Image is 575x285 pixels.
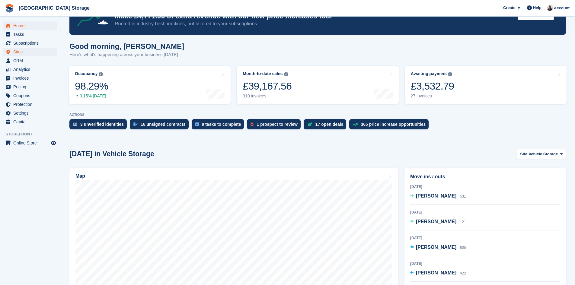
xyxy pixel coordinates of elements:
span: Capital [13,118,50,126]
div: Occupancy [75,71,97,76]
span: Vehicle Storage [529,151,558,157]
div: 27 invoices [411,93,454,99]
img: Keith Strivens [547,5,553,11]
a: 1 prospect to review [247,119,303,132]
div: [DATE] [410,235,560,241]
span: [PERSON_NAME] [416,219,456,224]
a: menu [3,83,57,91]
h2: [DATE] in Vehicle Storage [69,150,154,158]
a: menu [3,21,57,30]
img: price_increase_opportunities-93ffe204e8149a01c8c9dc8f82e8f89637d9d84a8eef4429ea346261dce0b2c0.svg [353,123,358,126]
div: [DATE] [410,210,560,215]
span: 022 [460,271,466,275]
span: Site: [520,151,529,157]
a: 365 price increase opportunities [349,119,432,132]
a: menu [3,139,57,147]
span: Create [503,5,515,11]
img: icon-info-grey-7440780725fd019a000dd9b08b2336e03edf1995a4989e88bcd33f0948082b44.svg [448,72,452,76]
a: [GEOGRAPHIC_DATA] Storage [16,3,92,13]
span: 531 [460,194,466,198]
span: [PERSON_NAME] [416,245,456,250]
div: Month-to-date sales [243,71,283,76]
div: 17 open deals [315,122,343,127]
a: menu [3,39,57,47]
a: Awaiting payment £3,532.79 27 invoices [405,66,567,104]
div: 98.29% [75,80,108,92]
div: £39,167.56 [243,80,292,92]
img: icon-info-grey-7440780725fd019a000dd9b08b2336e03edf1995a4989e88bcd33f0948082b44.svg [284,72,288,76]
a: menu [3,109,57,117]
a: 3 unverified identities [69,119,130,132]
span: Sites [13,48,50,56]
div: [DATE] [410,261,560,266]
img: icon-info-grey-7440780725fd019a000dd9b08b2336e03edf1995a4989e88bcd33f0948082b44.svg [99,72,103,76]
span: CRM [13,56,50,65]
div: 16 unsigned contracts [141,122,186,127]
span: Online Store [13,139,50,147]
div: 3 unverified identities [80,122,124,127]
span: Invoices [13,74,50,82]
div: 0.15% [DATE] [75,93,108,99]
span: Account [554,5,570,11]
a: menu [3,65,57,74]
img: stora-icon-8386f47178a22dfd0bd8f6a31ec36ba5ce8667c1dd55bd0f319d3a0aa187defe.svg [5,4,14,13]
a: Month-to-date sales £39,167.56 310 invoices [237,66,398,104]
a: Preview store [50,139,57,147]
div: 365 price increase opportunities [361,122,426,127]
span: Pricing [13,83,50,91]
span: Tasks [13,30,50,39]
a: [PERSON_NAME] 605 [410,244,466,252]
a: 9 tasks to complete [192,119,247,132]
a: menu [3,91,57,100]
img: deal-1b604bf984904fb50ccaf53a9ad4b4a5d6e5aea283cecdc64d6e3604feb123c2.svg [307,122,312,126]
a: menu [3,118,57,126]
p: Here's what's happening across your business [DATE] [69,51,184,58]
span: Coupons [13,91,50,100]
a: 17 open deals [304,119,350,132]
h1: Good morning, [PERSON_NAME] [69,42,184,50]
a: menu [3,30,57,39]
p: Rooted in industry best practices, but tailored to your subscriptions. [115,21,513,27]
span: Subscriptions [13,39,50,47]
p: ACTIONS [69,113,566,117]
a: menu [3,48,57,56]
div: £3,532.79 [411,80,454,92]
a: menu [3,100,57,109]
a: [PERSON_NAME] 531 [410,192,466,200]
img: verify_identity-adf6edd0f0f0b5bbfe63781bf79b02c33cf7c696d77639b501bdc392416b5a36.svg [73,122,77,126]
a: 16 unsigned contracts [130,119,192,132]
span: Storefront [5,131,60,137]
img: contract_signature_icon-13c848040528278c33f63329250d36e43548de30e8caae1d1a13099fd9432cc5.svg [133,122,138,126]
span: Help [533,5,541,11]
span: Analytics [13,65,50,74]
span: [PERSON_NAME] [416,193,456,198]
div: 310 invoices [243,93,292,99]
a: [PERSON_NAME] 121 [410,218,466,226]
div: 9 tasks to complete [202,122,241,127]
h2: Move ins / outs [410,173,560,180]
span: [PERSON_NAME] [416,270,456,275]
span: Settings [13,109,50,117]
h2: Map [75,173,85,179]
button: Site: Vehicle Storage [517,149,566,159]
a: Occupancy 98.29% 0.15% [DATE] [69,66,231,104]
span: 121 [460,220,466,224]
div: 1 prospect to review [257,122,297,127]
span: Protection [13,100,50,109]
img: prospect-51fa495bee0391a8d652442698ab0144808aea92771e9ea1ae160a38d050c398.svg [251,122,254,126]
div: Awaiting payment [411,71,447,76]
img: task-75834270c22a3079a89374b754ae025e5fb1db73e45f91037f5363f120a921f8.svg [195,122,199,126]
a: menu [3,56,57,65]
a: menu [3,74,57,82]
div: [DATE] [410,184,560,189]
span: Home [13,21,50,30]
a: [PERSON_NAME] 022 [410,269,466,277]
span: 605 [460,245,466,250]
